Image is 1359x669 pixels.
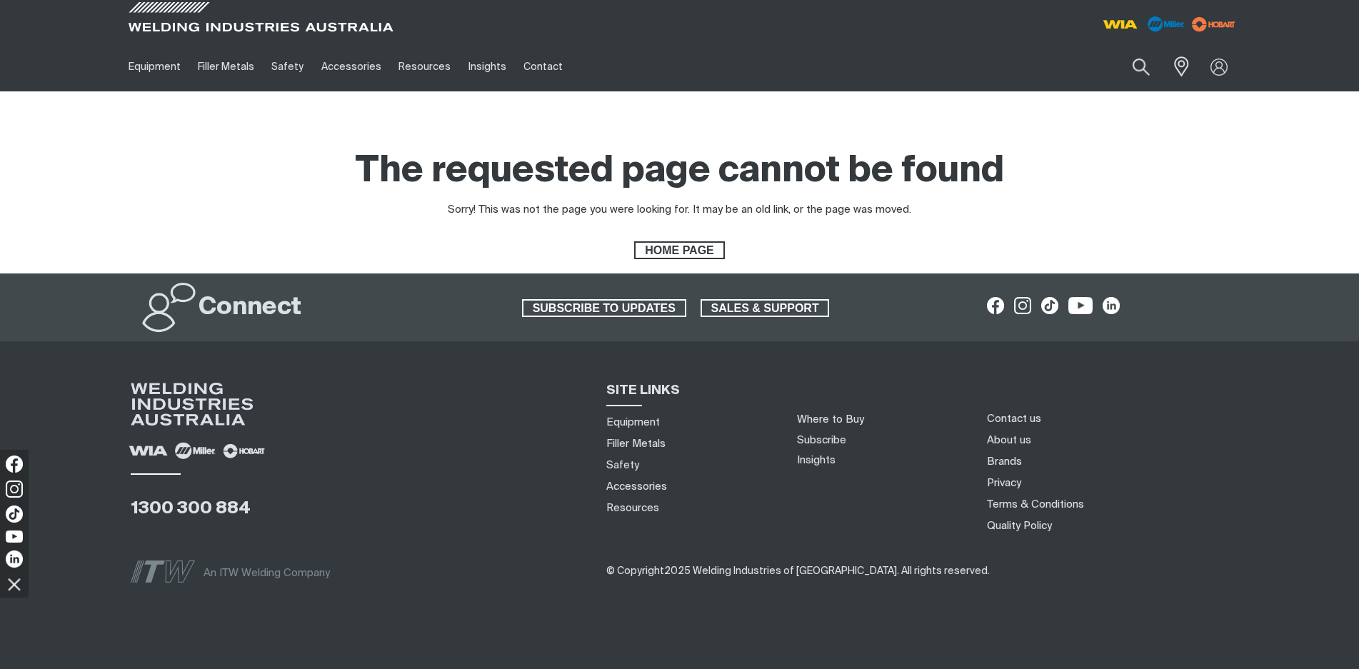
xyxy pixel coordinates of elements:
a: Equipment [606,415,660,430]
a: Safety [263,42,312,91]
a: Contact [515,42,571,91]
span: SALES & SUPPORT [702,299,828,318]
img: miller [1188,14,1240,35]
img: LinkedIn [6,550,23,568]
input: Product name or item number... [1098,50,1165,84]
a: Resources [390,42,459,91]
h1: The requested page cannot be found [355,149,1004,195]
div: Sorry! This was not the page you were looking for. It may be an old link, or the page was moved. [448,202,911,218]
a: About us [987,433,1031,448]
h2: Connect [199,292,301,323]
a: Insights [459,42,514,91]
a: Accessories [313,42,390,91]
img: Facebook [6,456,23,473]
img: hide socials [2,572,26,596]
a: HOME PAGE [634,241,724,260]
nav: Footer [982,408,1255,536]
a: Quality Policy [987,518,1052,533]
span: SUBSCRIBE TO UPDATES [523,299,685,318]
a: Insights [797,455,836,466]
a: SUBSCRIBE TO UPDATES [522,299,686,318]
a: 1300 300 884 [131,500,251,517]
img: YouTube [6,530,23,543]
a: Brands [987,454,1022,469]
a: SALES & SUPPORT [701,299,830,318]
span: ​​​​​​​​​​​​​​​​​​ ​​​​​​ [606,565,990,576]
a: Filler Metals [189,42,263,91]
span: HOME PAGE [636,241,723,260]
img: TikTok [6,505,23,523]
a: Resources [606,501,659,515]
a: Subscribe [797,435,846,446]
a: Safety [606,458,639,473]
nav: Main [120,42,960,91]
a: Where to Buy [797,414,864,425]
nav: Sitemap [601,411,780,518]
a: Terms & Conditions [987,497,1084,512]
span: SITE LINKS [606,384,680,397]
a: Privacy [987,476,1021,491]
a: Contact us [987,411,1041,426]
a: Equipment [120,42,189,91]
button: Search products [1117,50,1165,84]
span: An ITW Welding Company [204,568,330,578]
span: © Copyright 2025 Welding Industries of [GEOGRAPHIC_DATA] . All rights reserved. [606,566,990,576]
img: Instagram [6,481,23,498]
a: Filler Metals [606,436,666,451]
a: Accessories [606,479,667,494]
